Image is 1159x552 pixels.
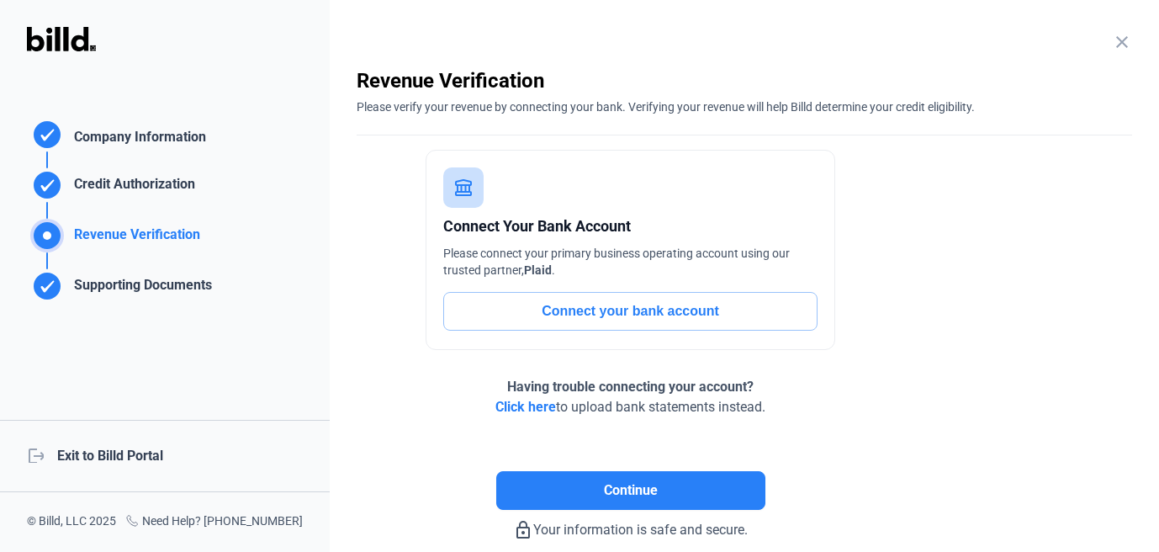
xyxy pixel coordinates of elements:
div: © Billd, LLC 2025 [27,512,116,532]
img: Billd Logo [27,27,96,51]
span: Plaid [524,263,552,277]
button: Connect your bank account [443,292,818,331]
div: Supporting Documents [67,275,212,303]
button: Continue [496,471,765,510]
div: Credit Authorization [67,174,195,202]
span: Having trouble connecting your account? [507,379,754,395]
mat-icon: lock_outline [513,520,533,540]
div: Revenue Verification [67,225,200,252]
div: Your information is safe and secure. [357,510,904,540]
span: Continue [604,480,658,501]
mat-icon: logout [27,446,44,463]
div: Please verify your revenue by connecting your bank. Verifying your revenue will help Billd determ... [357,94,1132,115]
span: Click here [495,399,556,415]
div: Revenue Verification [357,67,1132,94]
div: Need Help? [PHONE_NUMBER] [125,512,303,532]
div: Please connect your primary business operating account using our trusted partner, . [443,245,818,279]
div: Connect Your Bank Account [443,215,818,238]
div: to upload bank statements instead. [495,377,765,417]
div: Company Information [67,127,206,151]
mat-icon: close [1112,32,1132,52]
